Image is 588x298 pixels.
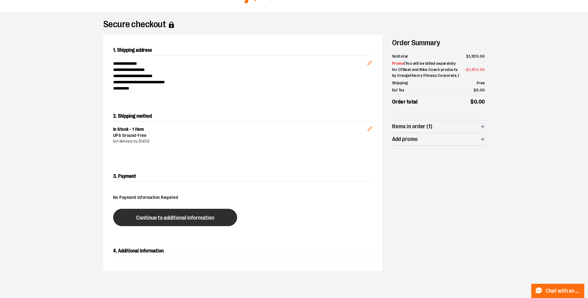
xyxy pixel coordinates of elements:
span: Continue to additional information [136,215,214,221]
span: . [479,67,480,72]
span: 920 [471,67,479,72]
span: 00 [480,54,485,59]
span: 00 [480,67,485,72]
h2: Order Summary [392,35,485,50]
div: In Stock - 1 item [113,126,367,133]
button: Edit [362,50,377,72]
span: 920 [471,54,479,59]
span: 00 [480,88,485,92]
h2: 2. Shipping method [113,111,372,121]
button: Continue to additional information [113,209,237,226]
button: Add promo [392,133,485,145]
span: ( You will be billed separately for OTBeat and Nike Coach products by Orangetheory Fitness Corpor... [392,61,459,78]
button: Items in order (1) [392,120,485,133]
span: . [479,54,480,59]
span: $ [471,99,474,105]
div: UPS Ground - [113,133,367,139]
span: 00 [479,99,485,105]
span: . [479,88,480,92]
span: Subtotal [392,53,408,59]
span: 1 [469,67,471,72]
h2: 1. Shipping address [113,45,372,55]
span: Free [477,81,485,85]
span: - [465,67,485,73]
span: . [477,99,479,105]
span: Order total [392,98,418,106]
div: No Payment Information Required [113,191,372,204]
span: Chat with an Expert [546,288,581,294]
h1: Secure checkout [103,22,485,28]
span: Shipping [392,80,408,86]
span: Add promo [392,136,418,142]
span: 0 [474,99,477,105]
span: Est Tax [392,87,405,93]
button: Edit [362,116,377,138]
span: Promo [392,61,404,66]
span: Items in order (1) [392,124,433,129]
span: $ [466,67,469,72]
span: , [470,54,471,59]
span: $ [466,54,469,59]
span: 1 [469,54,471,59]
span: 0 [476,88,479,92]
h2: 4. Additional Information [113,246,372,256]
button: Chat with an Expert [531,284,585,298]
span: $ [474,88,476,92]
h2: 3. Payment [113,171,372,182]
span: Free [138,133,146,138]
div: Est delivery by [DATE] [113,139,367,144]
span: , [470,67,471,72]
